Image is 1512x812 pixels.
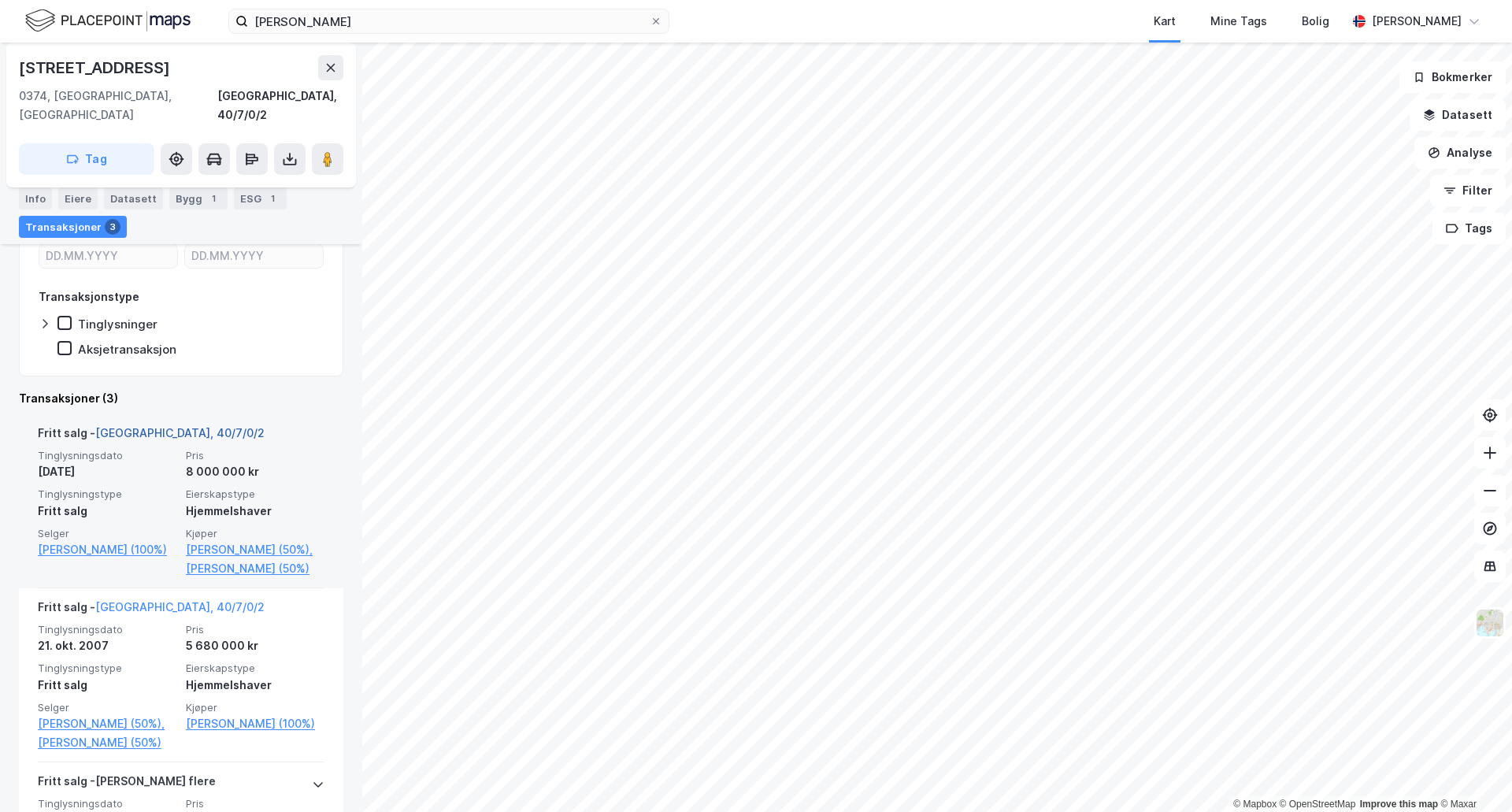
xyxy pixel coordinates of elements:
button: Tag [19,143,154,175]
a: [PERSON_NAME] (50%), [186,540,324,559]
a: Improve this map [1360,799,1438,810]
a: [GEOGRAPHIC_DATA], 40/7/0/2 [95,426,265,439]
span: Tinglysningstype [38,662,176,675]
div: [DATE] [38,462,176,481]
span: Pris [186,623,324,636]
span: Selger [38,527,176,540]
a: [PERSON_NAME] (100%) [38,540,176,559]
button: Tags [1432,213,1506,244]
div: Info [19,187,52,209]
span: Eierskapstype [186,662,324,675]
span: Kjøper [186,527,324,540]
span: Pris [186,797,324,810]
a: [PERSON_NAME] (50%) [186,559,324,578]
div: [STREET_ADDRESS] [19,55,173,80]
input: Søk på adresse, matrikkel, gårdeiere, leietakere eller personer [248,9,650,33]
a: [GEOGRAPHIC_DATA], 40/7/0/2 [95,600,265,614]
span: Eierskapstype [186,488,324,501]
div: Aksjetransaksjon [78,342,176,357]
div: Fritt salg [38,502,176,521]
div: Fritt salg - [PERSON_NAME] flere [38,772,216,797]
span: Tinglysningstype [38,488,176,501]
div: 1 [265,191,280,206]
div: [GEOGRAPHIC_DATA], 40/7/0/2 [217,87,343,124]
div: 5 680 000 kr [186,636,324,655]
div: 1 [206,191,221,206]
div: Fritt salg - [38,598,265,623]
div: Bygg [169,187,228,209]
img: Z [1475,608,1505,638]
div: 3 [105,219,120,235]
button: Filter [1430,175,1506,206]
div: Bolig [1302,12,1329,31]
span: Tinglysningsdato [38,623,176,636]
a: OpenStreetMap [1280,799,1356,810]
button: Bokmerker [1399,61,1506,93]
a: Mapbox [1233,799,1277,810]
div: Transaksjoner (3) [19,389,343,408]
span: Tinglysningsdato [38,449,176,462]
span: Pris [186,449,324,462]
div: Hjemmelshaver [186,502,324,521]
div: [PERSON_NAME] [1372,12,1462,31]
input: DD.MM.YYYY [39,244,177,268]
img: logo.f888ab2527a4732fd821a326f86c7f29.svg [25,7,191,35]
span: Tinglysningsdato [38,797,176,810]
div: Transaksjoner [19,216,127,238]
a: [PERSON_NAME] (100%) [186,714,324,733]
div: Datasett [104,187,163,209]
div: Eiere [58,187,98,209]
div: Fritt salg - [38,424,265,449]
div: Transaksjonstype [39,287,139,306]
div: Kart [1154,12,1176,31]
div: 0374, [GEOGRAPHIC_DATA], [GEOGRAPHIC_DATA] [19,87,217,124]
div: Kontrollprogram for chat [1433,736,1512,812]
a: [PERSON_NAME] (50%) [38,733,176,752]
button: Datasett [1410,99,1506,131]
div: Mine Tags [1210,12,1267,31]
div: Tinglysninger [78,317,157,332]
iframe: Chat Widget [1433,736,1512,812]
span: Kjøper [186,701,324,714]
a: [PERSON_NAME] (50%), [38,714,176,733]
span: Selger [38,701,176,714]
input: DD.MM.YYYY [185,244,323,268]
div: Hjemmelshaver [186,676,324,695]
button: Analyse [1414,137,1506,169]
div: 21. okt. 2007 [38,636,176,655]
div: Fritt salg [38,676,176,695]
div: 8 000 000 kr [186,462,324,481]
div: ESG [234,187,287,209]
